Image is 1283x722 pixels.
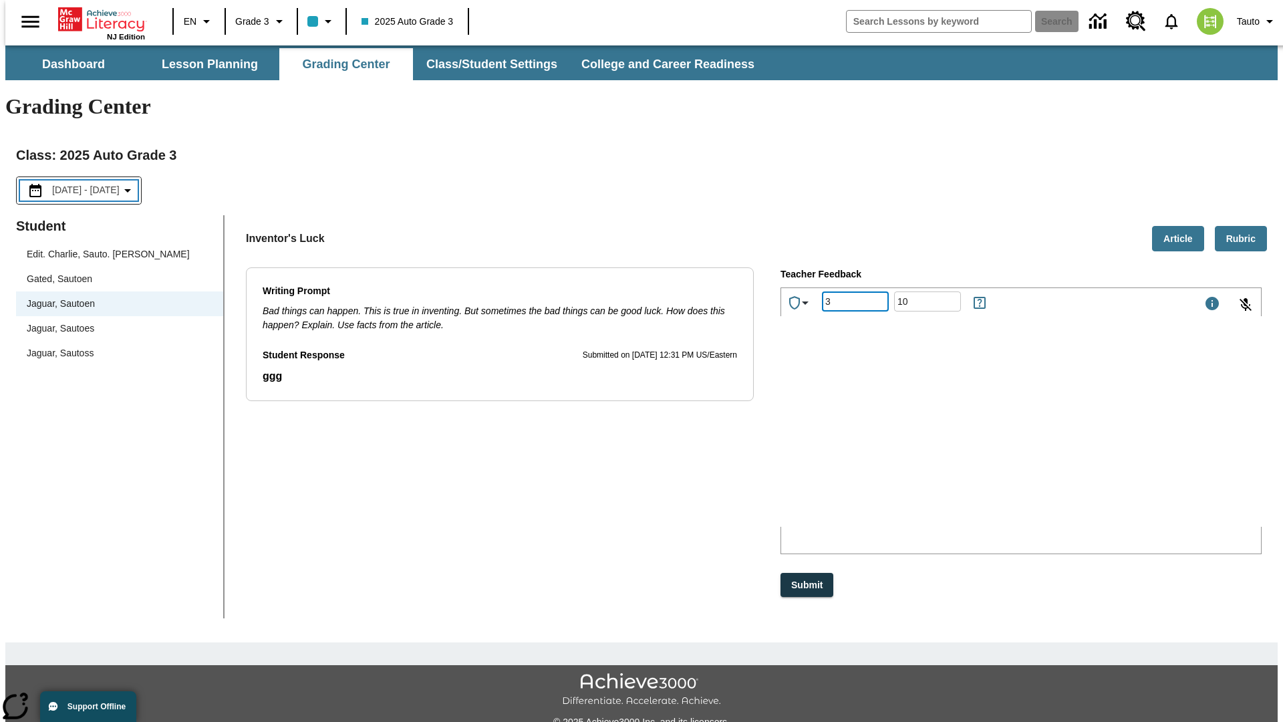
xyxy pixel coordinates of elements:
[894,291,961,312] div: Points: Must be equal to or less than 25.
[1215,226,1267,252] button: Rubric, Will open in new tab
[184,15,196,29] span: EN
[822,284,889,320] input: Grade: Letters, numbers, %, + and - are allowed.
[5,11,195,23] body: Type your response here.
[16,291,223,316] div: Jaguar, Sautoen
[1189,4,1232,39] button: Select a new avatar
[362,15,454,29] span: 2025 Auto Grade 3
[822,291,889,312] div: Grade: Letters, numbers, %, + and - are allowed.
[302,9,341,33] button: Class color is light blue. Change class color
[263,368,737,384] p: Student Response
[107,33,145,41] span: NJ Edition
[583,349,737,362] p: Submitted on [DATE] 12:31 PM US/Eastern
[780,573,833,598] button: Submit
[1232,9,1283,33] button: Profile/Settings
[780,267,1262,282] p: Teacher Feedback
[263,284,737,299] p: Writing Prompt
[27,346,212,360] span: Jaguar, Sautoss
[5,94,1278,119] h1: Grading Center
[263,304,737,332] p: Bad things can happen. This is true in inventing. But sometimes the bad things can be good luck. ...
[143,48,277,80] button: Lesson Planning
[230,9,293,33] button: Grade: Grade 3, Select a grade
[27,297,212,311] span: Jaguar, Sautoen
[263,348,345,363] p: Student Response
[40,691,136,722] button: Support Offline
[235,15,269,29] span: Grade 3
[571,48,765,80] button: College and Career Readiness
[16,242,223,267] div: Edit. Charlie, Sauto. [PERSON_NAME]
[781,289,819,316] button: Achievements
[263,368,737,384] p: ggg
[1152,226,1204,252] button: Article, Will open in new tab
[562,673,721,707] img: Achieve3000 Differentiate Accelerate Achieve
[16,341,223,366] div: Jaguar, Sautoss
[416,48,568,80] button: Class/Student Settings
[1204,295,1220,314] div: Maximum 1000 characters Press Escape to exit toolbar and use left and right arrow keys to access ...
[11,2,50,41] button: Open side menu
[5,11,195,23] p: BioKsQ
[67,702,126,711] span: Support Offline
[120,183,136,199] svg: Collapse Date Range Filter
[1237,15,1260,29] span: Tauto
[1197,8,1224,35] img: avatar image
[58,6,145,33] a: Home
[27,247,212,261] span: Edit. Charlie, Sauto. [PERSON_NAME]
[246,231,325,247] p: Inventor's Luck
[16,215,223,237] p: Student
[966,289,993,316] button: Rules for Earning Points and Achievements, Will open in new tab
[279,48,413,80] button: Grading Center
[16,144,1267,166] h2: Class : 2025 Auto Grade 3
[1230,289,1262,321] button: Click to activate and allow voice recognition
[16,316,223,341] div: Jaguar, Sautoes
[7,48,140,80] button: Dashboard
[1081,3,1118,40] a: Data Center
[1154,4,1189,39] a: Notifications
[894,284,961,320] input: Points: Must be equal to or less than 25.
[5,48,766,80] div: SubNavbar
[16,267,223,291] div: Gated, Sautoen
[1118,3,1154,39] a: Resource Center, Will open in new tab
[27,272,212,286] span: Gated, Sautoen
[27,322,212,336] span: Jaguar, Sautoes
[58,5,145,41] div: Home
[52,183,120,197] span: [DATE] - [DATE]
[847,11,1031,32] input: search field
[178,9,221,33] button: Language: EN, Select a language
[5,45,1278,80] div: SubNavbar
[22,183,136,199] button: Select the date range menu item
